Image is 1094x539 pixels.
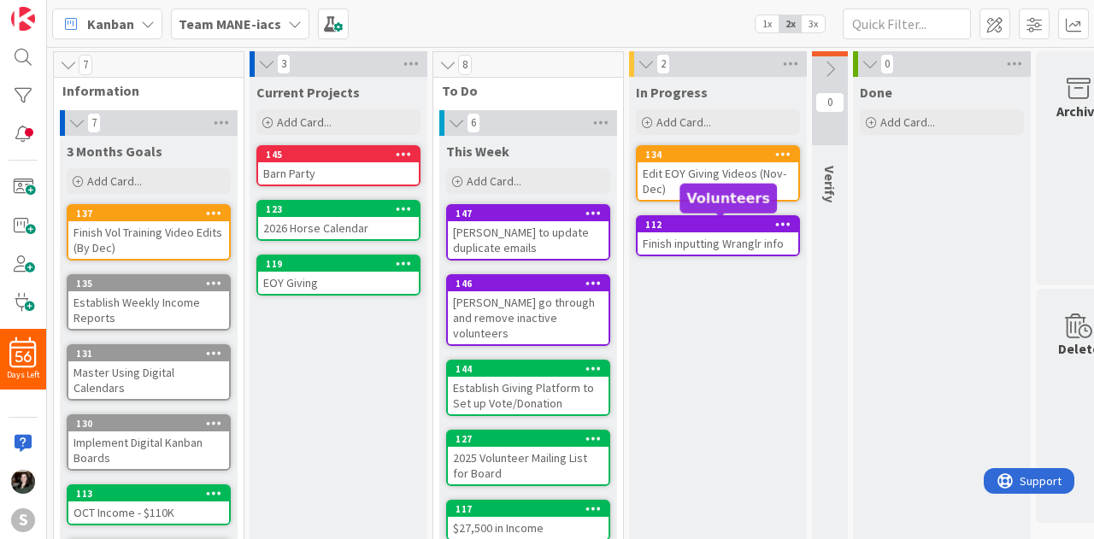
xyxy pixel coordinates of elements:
[645,219,798,231] div: 112
[258,256,419,294] div: 119EOY Giving
[258,256,419,272] div: 119
[76,208,229,220] div: 137
[266,258,419,270] div: 119
[638,217,798,255] div: 112Finish inputting Wranglr info
[638,232,798,255] div: Finish inputting Wranglr info
[76,418,229,430] div: 130
[656,114,711,130] span: Add Card...
[68,346,229,361] div: 131
[258,272,419,294] div: EOY Giving
[11,508,35,532] div: S
[68,486,229,524] div: 113OCT Income - $110K
[448,291,609,344] div: [PERSON_NAME] go through and remove inactive volunteers
[87,113,101,133] span: 7
[638,162,798,200] div: Edit EOY Giving Videos (Nov-Dec)
[880,114,935,130] span: Add Card...
[467,113,480,133] span: 6
[258,147,419,162] div: 145
[880,54,894,74] span: 0
[68,276,229,329] div: 135Establish Weekly Income Reports
[277,54,291,74] span: 3
[68,501,229,524] div: OCT Income - $110K
[258,147,419,185] div: 145Barn Party
[821,166,838,202] span: Verify
[68,346,229,399] div: 131Master Using Digital Calendars
[686,190,770,206] h5: Volunteers
[638,217,798,232] div: 112
[68,206,229,221] div: 137
[68,486,229,501] div: 113
[256,84,360,101] span: Current Projects
[448,517,609,539] div: $27,500 in Income
[779,15,802,32] span: 2x
[11,470,35,494] img: AB
[456,363,609,375] div: 144
[76,348,229,360] div: 131
[258,217,419,239] div: 2026 Horse Calendar
[258,202,419,239] div: 1232026 Horse Calendar
[68,431,229,469] div: Implement Digital Kanban Boards
[448,377,609,414] div: Establish Giving Platform to Set up Vote/Donation
[448,221,609,259] div: [PERSON_NAME] to update duplicate emails
[258,162,419,185] div: Barn Party
[638,147,798,162] div: 134
[448,361,609,414] div: 144Establish Giving Platform to Set up Vote/Donation
[756,15,779,32] span: 1x
[843,9,971,39] input: Quick Filter...
[266,203,419,215] div: 123
[68,416,229,469] div: 130Implement Digital Kanban Boards
[456,278,609,290] div: 146
[11,7,35,31] img: Visit kanbanzone.com
[68,221,229,259] div: Finish Vol Training Video Edits (By Dec)
[456,433,609,445] div: 127
[860,84,892,101] span: Done
[448,206,609,221] div: 147
[68,361,229,399] div: Master Using Digital Calendars
[448,276,609,291] div: 146
[68,291,229,329] div: Establish Weekly Income Reports
[87,173,142,189] span: Add Card...
[68,206,229,259] div: 137Finish Vol Training Video Edits (By Dec)
[15,351,32,363] span: 56
[258,202,419,217] div: 123
[446,143,509,160] span: This Week
[442,82,602,99] span: To Do
[87,14,134,34] span: Kanban
[456,503,609,515] div: 117
[448,501,609,517] div: 117
[448,206,609,259] div: 147[PERSON_NAME] to update duplicate emails
[645,149,798,161] div: 134
[76,488,229,500] div: 113
[62,82,222,99] span: Information
[636,84,708,101] span: In Progress
[266,149,419,161] div: 145
[277,114,332,130] span: Add Card...
[448,431,609,447] div: 127
[76,278,229,290] div: 135
[448,431,609,484] div: 1272025 Volunteer Mailing List for Board
[67,143,162,160] span: 3 Months Goals
[179,15,281,32] b: Team MANE-iacs
[802,15,825,32] span: 3x
[448,361,609,377] div: 144
[815,92,844,113] span: 0
[79,55,92,75] span: 7
[656,54,670,74] span: 2
[456,208,609,220] div: 147
[68,276,229,291] div: 135
[448,447,609,484] div: 2025 Volunteer Mailing List for Board
[36,3,78,23] span: Support
[638,147,798,200] div: 134Edit EOY Giving Videos (Nov-Dec)
[448,276,609,344] div: 146[PERSON_NAME] go through and remove inactive volunteers
[448,501,609,539] div: 117$27,500 in Income
[68,416,229,431] div: 130
[458,55,472,75] span: 8
[467,173,521,189] span: Add Card...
